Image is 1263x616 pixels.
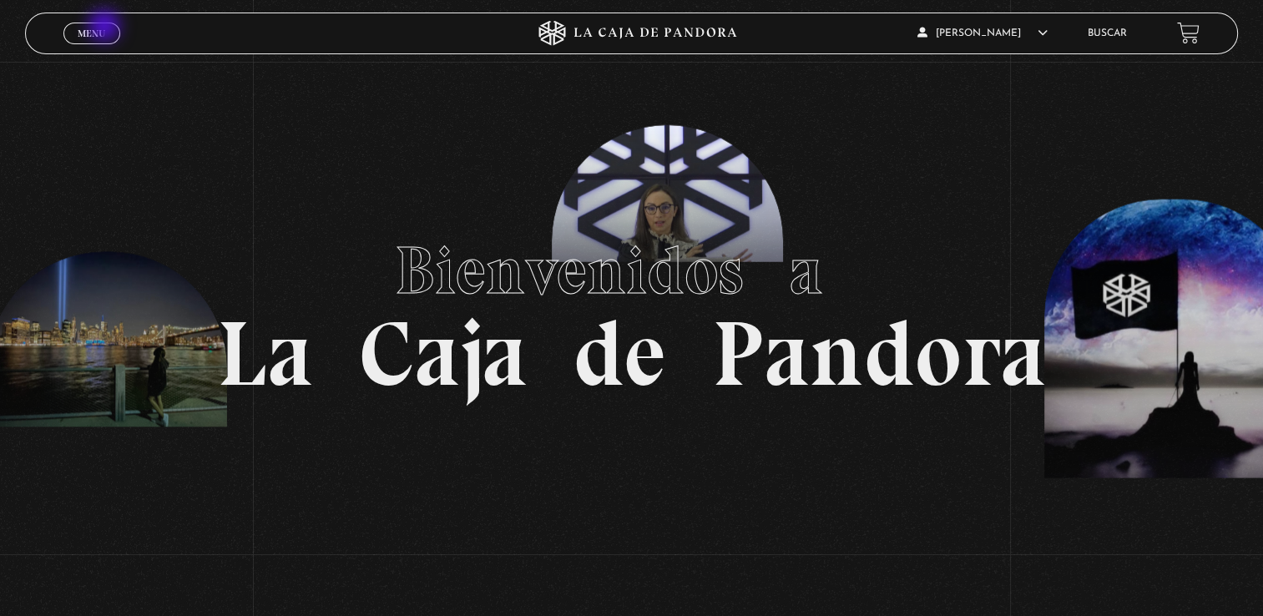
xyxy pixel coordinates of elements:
h1: La Caja de Pandora [217,216,1046,400]
span: Bienvenidos a [395,230,869,311]
a: View your shopping cart [1177,22,1200,44]
span: Menu [78,28,105,38]
a: Buscar [1088,28,1127,38]
span: Cerrar [72,43,111,54]
span: [PERSON_NAME] [917,28,1048,38]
